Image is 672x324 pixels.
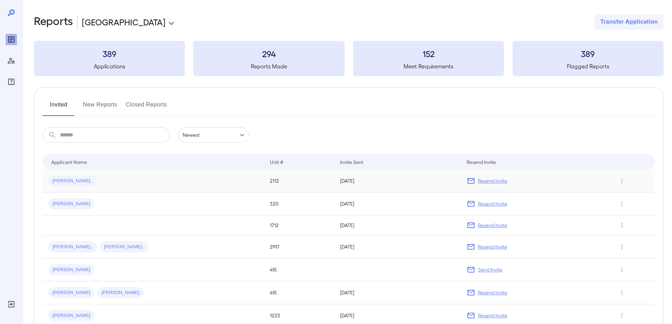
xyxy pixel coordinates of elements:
span: [PERSON_NAME] [97,289,144,296]
button: New Reports [83,99,117,116]
p: [GEOGRAPHIC_DATA] [82,16,165,27]
span: [PERSON_NAME] [48,289,95,296]
div: Unit # [270,158,283,166]
p: Resend Invite [478,289,507,296]
span: [PERSON_NAME] [48,312,95,319]
td: 2112 [264,170,334,192]
h3: 152 [353,48,504,59]
span: [PERSON_NAME].. [100,244,149,250]
td: 415 [264,281,334,304]
button: Invited [43,99,74,116]
div: Resend Invite [467,158,496,166]
p: Resend Invite [478,177,507,184]
td: [DATE] [334,236,461,258]
td: [DATE] [334,170,461,192]
div: Reports [6,34,17,45]
p: Resend Invite [478,312,507,319]
span: [PERSON_NAME] [48,267,95,273]
h5: Reports Made [193,62,344,71]
div: Newest [178,127,249,143]
button: Row Actions [616,175,628,187]
div: Invite Sent [340,158,363,166]
span: [PERSON_NAME] [48,201,95,207]
div: Applicant Name [51,158,87,166]
td: 320 [264,192,334,215]
h3: 389 [34,48,185,59]
td: [DATE] [334,215,461,236]
h5: Applications [34,62,185,71]
p: Resend Invite [478,200,507,207]
div: FAQ [6,76,17,87]
button: Row Actions [616,287,628,298]
div: Log Out [6,299,17,310]
h5: Meet Requirements [353,62,504,71]
button: Row Actions [616,220,628,231]
p: Send Invite [478,266,502,273]
button: Row Actions [616,264,628,275]
p: Resend Invite [478,243,507,250]
div: Manage Users [6,55,17,66]
h3: 294 [193,48,344,59]
button: Row Actions [616,241,628,252]
button: Row Actions [616,310,628,321]
span: [PERSON_NAME].. [48,244,97,250]
h5: Flagged Reports [513,62,664,71]
span: [PERSON_NAME].. [48,178,97,184]
td: [DATE] [334,192,461,215]
td: [DATE] [334,281,461,304]
button: Closed Reports [126,99,167,116]
summary: 389Applications294Reports Made152Meet Requirements389Flagged Reports [34,41,664,76]
p: Resend Invite [478,222,507,229]
button: Transfer Application [595,14,664,30]
h2: Reports [34,14,73,30]
button: Row Actions [616,198,628,209]
td: 2917 [264,236,334,258]
h3: 389 [513,48,664,59]
td: 415 [264,258,334,281]
td: 1712 [264,215,334,236]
